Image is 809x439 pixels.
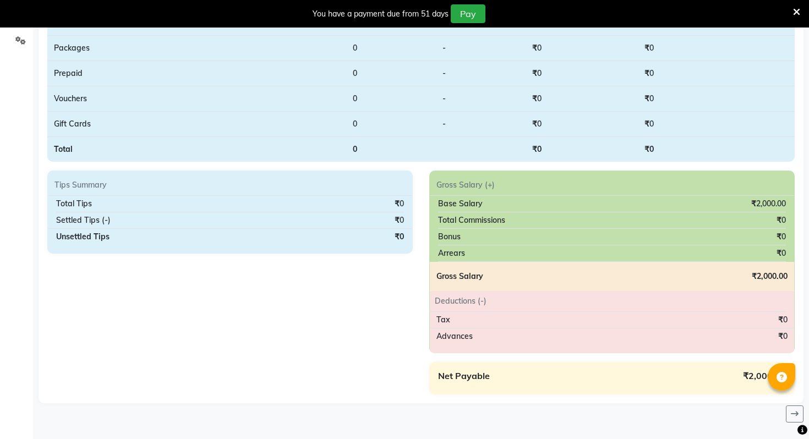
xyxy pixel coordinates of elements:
[526,36,638,61] td: ₹0
[346,137,436,162] td: 0
[47,112,346,137] td: Gift Cards
[638,86,750,112] td: ₹0
[526,61,638,86] td: ₹0
[777,248,786,259] div: ₹0
[743,371,786,381] h6: ₹2,000.00
[395,215,404,226] div: ₹0
[778,331,788,342] div: ₹0
[436,86,526,112] td: -
[395,231,404,243] div: ₹0
[438,371,490,381] h6: Net Payable
[47,61,346,86] td: Prepaid
[638,112,750,137] td: ₹0
[428,295,779,307] div: Deductions (-)
[438,248,465,259] div: Arrears
[436,112,526,137] td: -
[346,61,436,86] td: 0
[47,137,346,162] td: Total
[436,271,483,282] div: Gross Salary
[313,8,449,20] div: You have a payment due from 51 days
[777,231,786,243] div: ₹0
[526,86,638,112] td: ₹0
[48,179,412,191] div: Tips Summary
[438,215,505,226] div: Total Commissions
[47,86,346,112] td: Vouchers
[47,36,346,61] td: Packages
[436,331,473,342] div: Advances
[346,36,436,61] td: 0
[638,61,750,86] td: ₹0
[526,137,638,162] td: ₹0
[752,271,788,282] div: ₹2,000.00
[638,137,750,162] td: ₹0
[526,112,638,137] td: ₹0
[751,198,786,210] div: ₹2,000.00
[346,86,436,112] td: 0
[777,215,786,226] div: ₹0
[778,314,788,326] div: ₹0
[638,36,750,61] td: ₹0
[430,179,794,191] div: Gross Salary (+)
[56,215,111,226] div: Settled Tips (-)
[451,4,485,23] button: Pay
[395,198,404,210] div: ₹0
[56,198,92,210] div: Total Tips
[436,61,526,86] td: -
[438,198,483,210] div: Base Salary
[436,36,526,61] td: -
[438,231,461,243] div: Bonus
[346,112,436,137] td: 0
[56,231,110,243] div: Unsettled Tips
[436,314,450,326] div: Tax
